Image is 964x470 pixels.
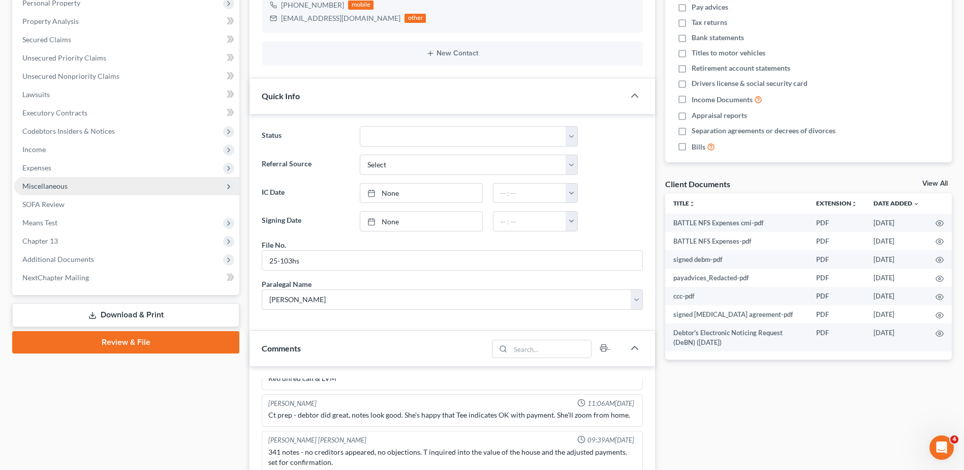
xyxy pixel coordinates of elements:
span: Executory Contracts [22,108,87,117]
span: Comments [262,343,301,353]
td: PDF [808,250,865,269]
input: -- [262,251,642,270]
td: PDF [808,232,865,250]
td: BATTLE NFS Expenses cmi-pdf [665,214,808,232]
div: mobile [348,1,374,10]
label: Signing Date [257,211,354,231]
span: Unsecured Priority Claims [22,53,106,62]
span: Miscellaneous [22,182,68,190]
td: Debtor's Electronic Noticing Request (DeBN) ([DATE]) [665,324,808,351]
i: expand_more [913,201,919,207]
td: ccc-pdf [665,287,808,305]
td: [DATE] [865,214,927,232]
div: [EMAIL_ADDRESS][DOMAIN_NAME] [281,13,400,23]
a: Titleunfold_more [673,199,695,207]
td: PDF [808,287,865,305]
td: PDF [808,269,865,287]
div: Retrunred call & LVM [268,373,636,384]
label: IC Date [257,183,354,203]
span: Property Analysis [22,17,79,25]
td: [DATE] [865,269,927,287]
span: Secured Claims [22,35,71,44]
span: NextChapter Mailing [22,273,89,282]
td: [DATE] [865,324,927,351]
a: View All [922,180,948,187]
td: PDF [808,324,865,351]
span: Lawsuits [22,90,50,99]
span: Tax returns [692,17,727,27]
div: 341 notes - no creditors appeared, no objections. T inquired into the value of the house and the ... [268,447,636,467]
td: [DATE] [865,305,927,324]
a: Property Analysis [14,12,239,31]
span: 09:39AM[DATE] [587,435,634,445]
button: New Contact [270,49,635,57]
span: Appraisal reports [692,110,747,121]
td: PDF [808,305,865,324]
span: SOFA Review [22,200,65,209]
label: Status [257,126,354,146]
span: Additional Documents [22,255,94,263]
div: [PERSON_NAME] [268,399,317,408]
input: -- : -- [493,212,566,231]
label: Referral Source [257,155,354,175]
a: Unsecured Nonpriority Claims [14,67,239,85]
td: [DATE] [865,287,927,305]
span: Drivers license & social security card [692,78,807,89]
a: NextChapter Mailing [14,269,239,287]
span: Titles to motor vehicles [692,48,765,58]
a: Extensionunfold_more [816,199,857,207]
div: other [405,14,426,23]
a: Review & File [12,331,239,354]
span: 11:06AM[DATE] [587,399,634,408]
input: -- : -- [493,184,566,203]
span: Unsecured Nonpriority Claims [22,72,119,80]
td: signed [MEDICAL_DATA] agreement-pdf [665,305,808,324]
span: Income [22,145,46,154]
td: [DATE] [865,232,927,250]
a: Lawsuits [14,85,239,104]
span: Means Test [22,218,57,227]
a: Date Added expand_more [874,199,919,207]
span: Expenses [22,163,51,172]
span: Chapter 13 [22,237,58,245]
td: signed debm-pdf [665,250,808,269]
a: None [360,184,482,203]
span: Bank statements [692,33,744,43]
div: Paralegal Name [262,279,312,289]
span: 4 [950,435,958,444]
span: Separation agreements or decrees of divorces [692,126,835,136]
div: Ct prep - debtor did great, notes look good. She's happy that Tee indicates OK with payment. She'... [268,410,636,420]
a: Unsecured Priority Claims [14,49,239,67]
div: File No. [262,240,286,250]
a: Download & Print [12,303,239,327]
td: [DATE] [865,250,927,269]
div: [PERSON_NAME] [PERSON_NAME] [268,435,366,445]
i: unfold_more [689,201,695,207]
span: Bills [692,142,705,152]
input: Search... [510,340,591,358]
span: Retirement account statements [692,63,790,73]
span: Pay advices [692,2,728,12]
span: Codebtors Insiders & Notices [22,127,115,135]
a: Secured Claims [14,31,239,49]
iframe: Intercom live chat [929,435,954,460]
a: None [360,212,482,231]
td: BATTLE NFS Expenses-pdf [665,232,808,250]
i: unfold_more [851,201,857,207]
span: Income Documents [692,95,753,105]
div: Client Documents [665,179,730,189]
a: SOFA Review [14,195,239,214]
td: PDF [808,214,865,232]
span: Quick Info [262,91,300,101]
a: Executory Contracts [14,104,239,122]
td: payadvices_Redacted-pdf [665,269,808,287]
